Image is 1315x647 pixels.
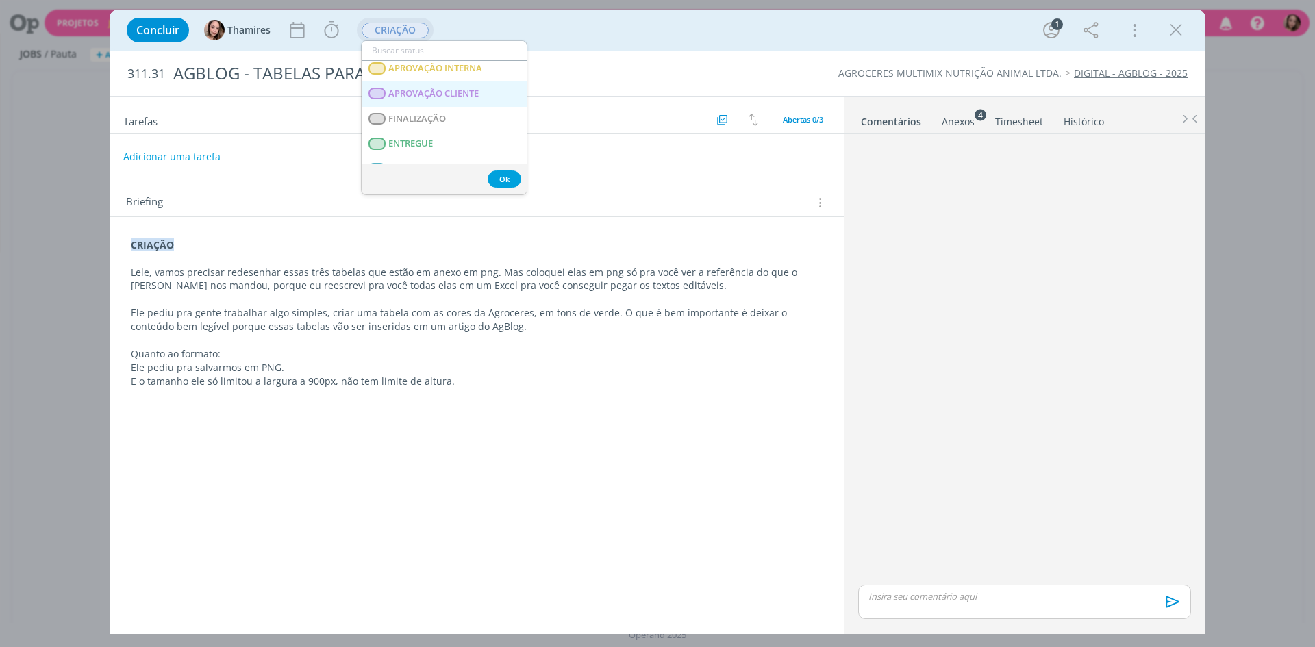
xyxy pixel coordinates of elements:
sup: 4 [975,109,986,120]
p: Lele, vamos precisar redesenhar essas três tabelas que estão em anexo em png. Mas coloquei elas e... [131,266,823,293]
span: TEMPLATE [388,164,432,175]
span: APROVAÇÃO CLIENTE [388,88,479,99]
button: Concluir [127,18,189,42]
img: arrow-down-up.svg [749,114,758,126]
span: 311.31 [127,66,165,81]
div: Anexos [942,115,975,129]
button: TThamires [204,20,271,40]
button: 1 [1040,19,1062,41]
div: 1 [1051,18,1063,30]
input: Buscar status [362,41,527,60]
button: CRIAÇÃO [361,22,429,39]
span: APROVAÇÃO INTERNA [388,63,482,74]
span: Abertas 0/3 [783,114,823,125]
div: dialog [110,10,1205,634]
strong: CRIAÇÃO [131,238,174,251]
p: Quanto ao formato: [131,347,823,361]
span: ENTREGUE [388,138,433,149]
a: Histórico [1063,109,1105,129]
img: T [204,20,225,40]
span: Concluir [136,25,179,36]
p: Ele pediu pra salvarmos em PNG. [131,361,823,375]
ul: CRIAÇÃO [361,40,527,195]
p: E o tamanho ele só limitou a largura a 900px, não tem limite de altura. [131,375,823,388]
a: DIGITAL - AGBLOG - 2025 [1074,66,1188,79]
button: Ok [488,170,521,188]
span: Thamires [227,25,271,35]
span: Briefing [126,194,163,212]
a: AGROCERES MULTIMIX NUTRIÇÃO ANIMAL LTDA. [838,66,1062,79]
p: Ele pediu pra gente trabalhar algo simples, criar uma tabela com as cores da Agroceres, em tons d... [131,306,823,333]
span: CRIAÇÃO [362,23,429,38]
a: Comentários [860,109,922,129]
a: Timesheet [994,109,1044,129]
button: Adicionar uma tarefa [123,144,221,169]
span: FINALIZAÇÃO [388,114,446,125]
div: AGBLOG - TABELAS PARA REDESENHAR [168,57,740,90]
span: Tarefas [123,112,158,128]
